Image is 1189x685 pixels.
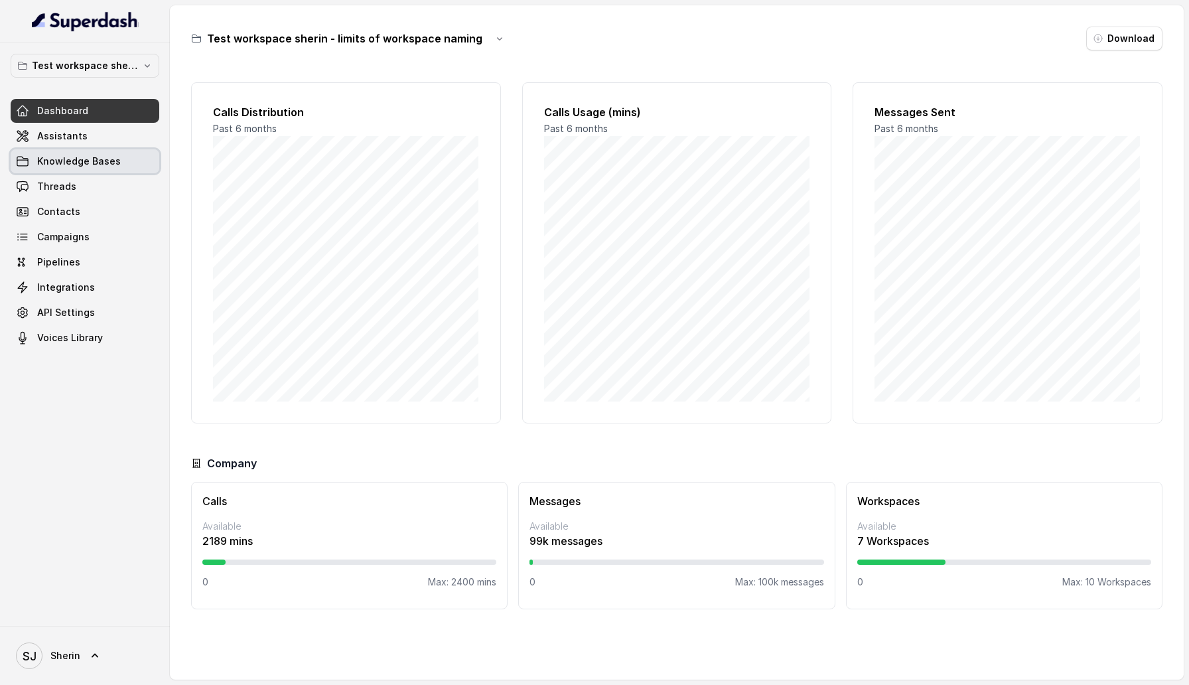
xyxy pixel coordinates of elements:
h3: Messages [529,493,823,509]
span: Pipelines [37,256,80,269]
a: Knowledge Bases [11,149,159,173]
span: Voices Library [37,331,103,344]
a: Pipelines [11,250,159,274]
p: 0 [529,575,535,589]
span: Integrations [37,281,95,294]
span: Past 6 months [874,123,938,134]
p: Available [529,520,823,533]
span: Past 6 months [544,123,608,134]
a: Contacts [11,200,159,224]
a: Assistants [11,124,159,148]
a: Sherin [11,637,159,674]
h3: Test workspace sherin - limits of workspace naming [207,31,482,46]
a: Threads [11,175,159,198]
text: SJ [23,649,36,663]
img: light.svg [32,11,139,32]
p: 2189 mins [202,533,496,549]
p: Max: 10 Workspaces [1062,575,1151,589]
h3: Company [207,455,257,471]
a: Dashboard [11,99,159,123]
span: Assistants [37,129,88,143]
span: Threads [37,180,76,193]
h3: Workspaces [857,493,1151,509]
a: Campaigns [11,225,159,249]
p: Max: 2400 mins [428,575,496,589]
p: 99k messages [529,533,823,549]
span: Contacts [37,205,80,218]
p: 0 [202,575,208,589]
p: Available [857,520,1151,533]
p: 0 [857,575,863,589]
a: Integrations [11,275,159,299]
span: API Settings [37,306,95,319]
span: Dashboard [37,104,88,117]
p: 7 Workspaces [857,533,1151,549]
button: Test workspace sherin - limits of workspace naming [11,54,159,78]
p: Available [202,520,496,533]
h3: Calls [202,493,496,509]
span: Knowledge Bases [37,155,121,168]
button: Download [1086,27,1162,50]
h2: Messages Sent [874,104,1141,120]
span: Campaigns [37,230,90,244]
a: Voices Library [11,326,159,350]
a: API Settings [11,301,159,325]
h2: Calls Distribution [213,104,479,120]
p: Max: 100k messages [735,575,824,589]
span: Past 6 months [213,123,277,134]
span: Sherin [50,649,80,662]
h2: Calls Usage (mins) [544,104,810,120]
p: Test workspace sherin - limits of workspace naming [32,58,138,74]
